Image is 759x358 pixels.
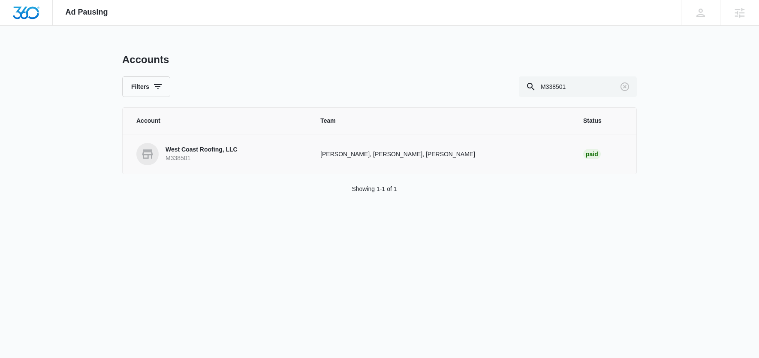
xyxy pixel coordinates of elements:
a: West Coast Roofing, LLCM338501 [136,143,300,165]
p: M338501 [166,154,238,163]
button: Clear [618,80,632,94]
span: Status [583,116,623,125]
button: Filters [122,76,170,97]
div: Paid [583,149,601,159]
p: West Coast Roofing, LLC [166,146,238,154]
span: Account [136,116,300,125]
input: Search By Account Number [519,76,637,97]
p: [PERSON_NAME], [PERSON_NAME], [PERSON_NAME] [320,150,563,159]
span: Ad Pausing [66,8,108,17]
span: Team [320,116,563,125]
p: Showing 1-1 of 1 [352,185,397,194]
h1: Accounts [122,53,169,66]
